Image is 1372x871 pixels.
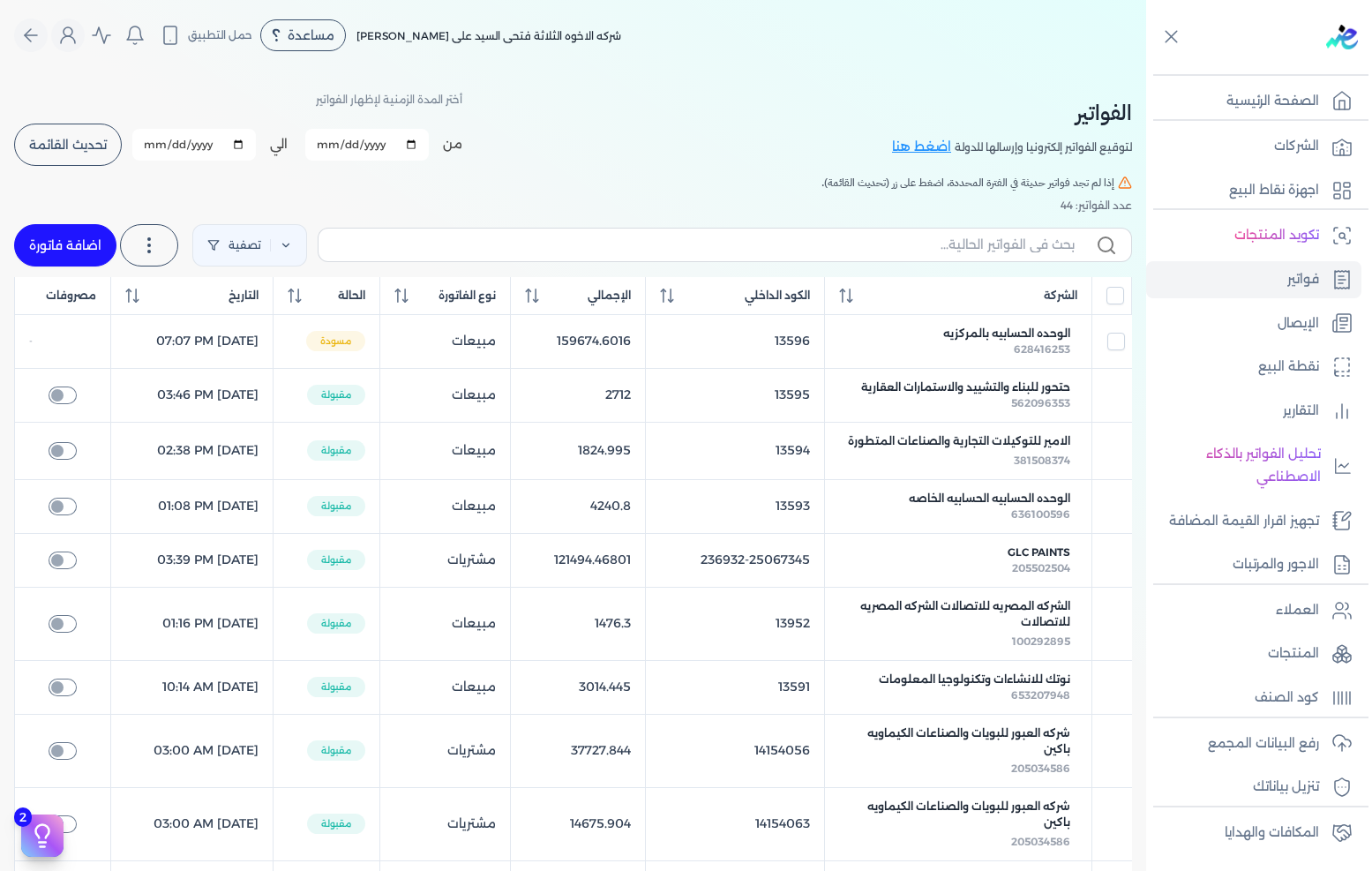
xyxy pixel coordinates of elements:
[879,672,1070,687] span: نوتك للانشاءات وتكنولوجيا المعلومات
[306,331,365,352] span: مسودة
[1233,553,1319,576] p: الاجور والمرتبات
[1146,725,1361,762] a: رفع البيانات المجمع
[1208,732,1319,755] p: رفع البيانات المجمع
[1044,288,1077,304] span: الشركة
[1326,25,1358,49] img: logo
[1146,546,1361,583] a: الاجور والمرتبات
[356,29,621,42] span: شركه الاخوه الثلاثة فتحى السيد على [PERSON_NAME]
[1225,822,1319,845] p: المكافات والهدايا
[745,288,810,304] span: الكود الداخلي
[338,288,365,304] span: الحالة
[1011,507,1070,521] span: 636100596
[439,288,496,304] span: نوع الفاتورة
[1146,769,1361,806] a: تنزيل بياناتك
[155,20,257,50] button: حمل التطبيق
[1146,815,1361,852] a: المكافات والهدايا
[1287,268,1319,291] p: فواتير
[846,799,1070,830] span: شركه العبور للبويات والصناعات الكيماويه باكين
[892,138,955,157] a: اضغط هنا
[588,288,631,304] span: الإجمالي
[14,807,32,827] span: 2
[21,815,64,857] button: 2
[229,288,259,304] span: التاريخ
[1146,217,1361,254] a: تكويد المنتجات
[288,29,334,41] span: مساعدة
[1155,443,1321,488] p: تحليل الفواتير بالذكاء الاصطناعي
[1146,83,1361,120] a: الصفحة الرئيسية
[511,314,646,368] td: 159674.6016
[955,136,1132,159] p: لتوقيع الفواتير إلكترونيا وإرسالها للدولة
[1226,90,1319,113] p: الصفحة الرئيسية
[1146,436,1361,495] a: تحليل الفواتير بالذكاء الاصطناعي
[443,135,462,154] label: من
[316,88,462,111] p: أختر المدة الزمنية لإظهار الفواتير
[846,598,1070,630] span: الشركه المصريه للاتصالات الشركه المصريه للاتصالات
[1255,687,1319,710] p: كود الصنف
[1011,762,1070,775] span: 205034586
[14,124,122,166] button: تحديث القائمة
[1011,688,1070,702] span: 653207948
[1146,393,1361,430] a: التقارير
[1274,135,1319,158] p: الشركات
[1008,544,1070,560] span: GLC Paints
[1146,172,1361,209] a: اجهزة نقاط البيع
[260,19,346,51] div: مساعدة
[1169,510,1319,533] p: تجهيز اقرار القيمة المضافة
[14,198,1132,214] div: عدد الفواتير: 44
[1234,224,1319,247] p: تكويد المنتجات
[943,326,1070,342] span: الوحده الحسابيه بالمركزيه
[192,224,307,267] a: تصفية
[1146,680,1361,717] a: كود الصنف
[909,491,1070,507] span: الوحده الحسابيه الحسابيه الخاصه
[1011,396,1070,409] span: 562096353
[188,27,252,43] span: حمل التطبيق
[645,314,825,368] td: 13596
[821,175,1114,191] span: إذا لم تجد فواتير حديثة في الفترة المحددة، اضغط على زر (تحديث القائمة).
[1014,342,1070,356] span: 628416253
[1283,400,1319,423] p: التقارير
[846,725,1070,757] span: شركه العبور للبويات والصناعات الكيماويه باكين
[1012,561,1070,574] span: 205502504
[111,314,274,368] td: [DATE] 07:07 PM
[1229,179,1319,202] p: اجهزة نقاط البيع
[1146,592,1361,629] a: العملاء
[29,334,96,349] div: -
[1146,305,1361,342] a: الإيصال
[1146,349,1361,386] a: نقطة البيع
[1146,128,1361,165] a: الشركات
[14,224,116,267] a: اضافة فاتورة
[1258,356,1319,379] p: نقطة البيع
[46,288,96,304] span: مصروفات
[1146,635,1361,672] a: المنتجات
[1014,454,1070,467] span: 381508374
[333,236,1075,254] input: بحث في الفواتير الحالية...
[1011,835,1070,848] span: 205034586
[1268,642,1319,665] p: المنتجات
[1012,634,1070,648] span: 100292895
[270,135,288,154] label: الي
[29,139,107,151] span: تحديث القائمة
[1276,599,1319,622] p: العملاء
[892,97,1132,129] h2: الفواتير
[1146,503,1361,540] a: تجهيز اقرار القيمة المضافة
[861,379,1070,395] span: حتحور للبناء والتشييد والاستمارات العقارية
[848,433,1070,449] span: الامير للتوكيلات التجارية والصناعات المتطورة
[1146,261,1361,298] a: فواتير
[380,314,511,368] td: مبيعات
[1253,776,1319,799] p: تنزيل بياناتك
[1278,312,1319,335] p: الإيصال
